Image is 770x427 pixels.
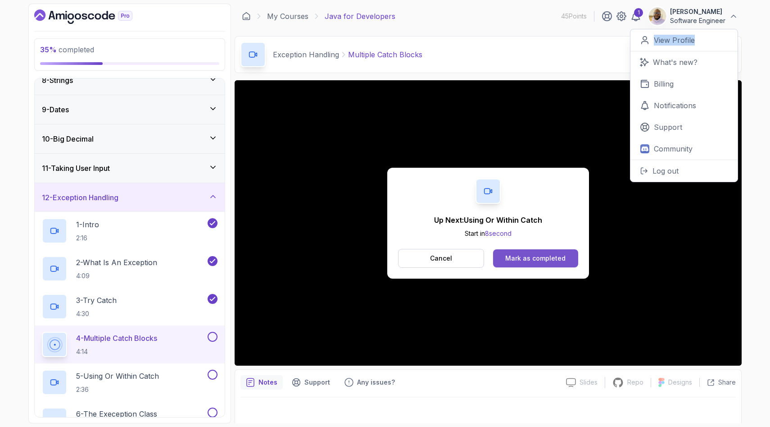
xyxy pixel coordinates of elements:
[649,8,666,25] img: user profile image
[580,378,598,387] p: Slides
[76,371,159,381] p: 5 - Using Or Within Catch
[434,229,542,238] p: Start in
[357,378,395,387] p: Any issues?
[630,29,738,51] a: View Profile
[561,12,587,21] p: 45 Points
[76,219,99,230] p: 1 - Intro
[42,294,217,319] button: 3-Try Catch4:30
[76,347,157,356] p: 4:14
[42,133,94,144] h3: 10 - Big Decimal
[718,378,736,387] p: Share
[258,378,277,387] p: Notes
[76,309,117,318] p: 4:30
[493,249,578,267] button: Mark as completed
[42,256,217,281] button: 2-What Is An Exception4:09
[76,409,157,419] p: 6 - The Exeception Class
[653,57,698,68] p: What's new?
[40,45,57,54] span: 35 %
[648,7,738,25] button: user profile image[PERSON_NAME]Software Engineer
[654,78,674,89] p: Billing
[35,66,225,95] button: 8-Strings
[654,100,696,111] p: Notifications
[273,49,339,60] p: Exception Handling
[630,116,738,138] a: Support
[630,95,738,116] a: Notifications
[35,95,225,124] button: 9-Dates
[670,16,725,25] p: Software Engineer
[42,163,110,174] h3: 11 - Taking User Input
[42,104,69,115] h3: 9 - Dates
[76,385,159,394] p: 2:36
[630,51,738,73] a: What's new?
[42,192,118,203] h3: 12 - Exception Handling
[235,80,742,366] iframe: 4 - Multiple Catch Blocks
[654,35,695,46] p: View Profile
[630,11,641,22] a: 1
[627,378,643,387] p: Repo
[42,218,217,243] button: 1-Intro2:16
[339,375,400,390] button: Feedback button
[630,160,738,182] button: Log out
[76,271,157,280] p: 4:09
[286,375,335,390] button: Support button
[670,7,725,16] p: [PERSON_NAME]
[76,333,157,344] p: 4 - Multiple Catch Blocks
[34,9,153,24] a: Dashboard
[76,257,157,268] p: 2 - What Is An Exception
[699,378,736,387] button: Share
[654,122,682,133] p: Support
[304,378,330,387] p: Support
[398,249,484,268] button: Cancel
[430,254,452,263] p: Cancel
[434,215,542,225] p: Up Next: Using Or Within Catch
[35,154,225,183] button: 11-Taking User Input
[348,49,422,60] p: Multiple Catch Blocks
[652,165,679,176] p: Log out
[242,12,251,21] a: Dashboard
[240,375,283,390] button: notes button
[42,332,217,357] button: 4-Multiple Catch Blocks4:14
[485,230,512,237] span: 8 second
[40,45,94,54] span: completed
[668,378,692,387] p: Designs
[654,143,693,154] p: Community
[634,8,643,17] div: 1
[35,124,225,153] button: 10-Big Decimal
[76,295,117,306] p: 3 - Try Catch
[630,138,738,160] a: Community
[42,370,217,395] button: 5-Using Or Within Catch2:36
[42,75,73,86] h3: 8 - Strings
[325,11,395,22] p: Java for Developers
[630,73,738,95] a: Billing
[76,234,99,243] p: 2:16
[505,254,566,263] div: Mark as completed
[267,11,308,22] a: My Courses
[35,183,225,212] button: 12-Exception Handling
